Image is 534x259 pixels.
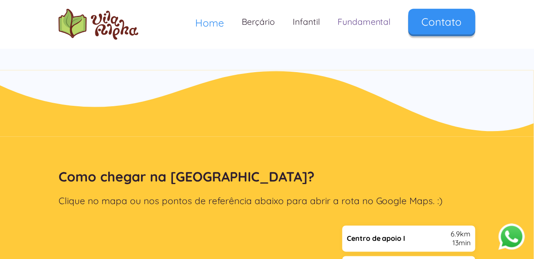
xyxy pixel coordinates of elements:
span: Home [195,16,224,29]
a: home [59,9,138,40]
a: Fundamental [329,9,400,35]
a: Infantil [284,9,329,35]
button: Abrir WhatsApp [499,223,525,250]
div: 6.9km 13min [451,230,471,247]
p: Clique no mapa ou nos pontos de referência abaixo para abrir a rota no Google Maps. :) [59,194,475,207]
a: Home [186,9,233,37]
div: Centro de apoio I [347,235,405,243]
h2: Como chegar na [GEOGRAPHIC_DATA]? [59,163,475,190]
a: Contato [408,9,475,35]
a: Centro de apoio I6.9km13min [342,226,475,256]
img: logo Escola Vila Alpha [59,9,138,40]
a: Berçário [233,9,284,35]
